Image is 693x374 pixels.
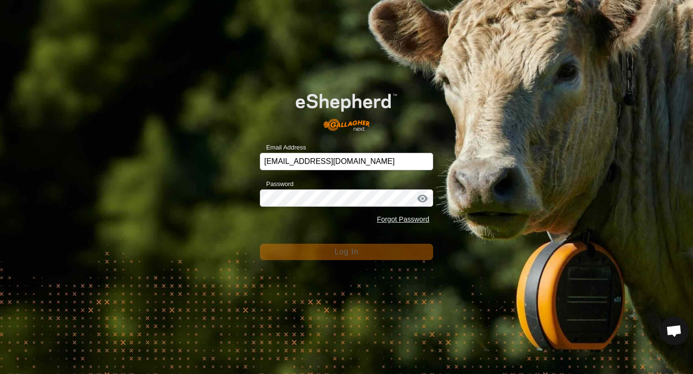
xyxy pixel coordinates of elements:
div: Open chat [660,316,689,345]
a: Forgot Password [377,215,429,223]
span: Log In [334,248,358,256]
label: Password [260,179,294,189]
img: E-shepherd Logo [277,79,416,138]
label: Email Address [260,143,306,152]
input: Email Address [260,153,433,170]
button: Log In [260,244,433,260]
